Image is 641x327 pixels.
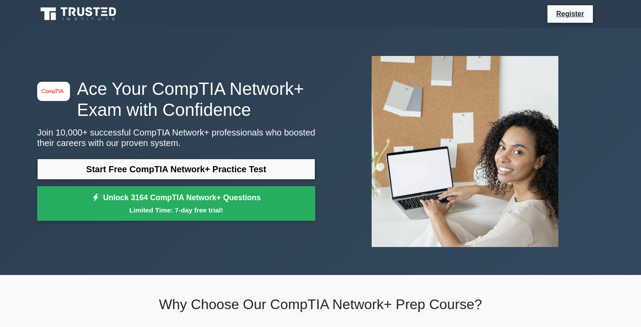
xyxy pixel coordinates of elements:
h1: Ace Your CompTIA Network+ Exam with Confidence [37,78,315,120]
h2: Why Choose Our CompTIA Network+ Prep Course? [37,296,604,313]
a: Unlock 3164 CompTIA Network+ QuestionsLimited Time: 7-day free trial! [37,186,315,221]
small: Limited Time: 7-day free trial! [48,205,304,215]
p: Join 10,000+ successful CompTIA Network+ professionals who boosted their careers with our proven ... [37,127,315,148]
a: Start Free CompTIA Network+ Practice Test [37,159,315,180]
a: Register [551,8,589,19]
